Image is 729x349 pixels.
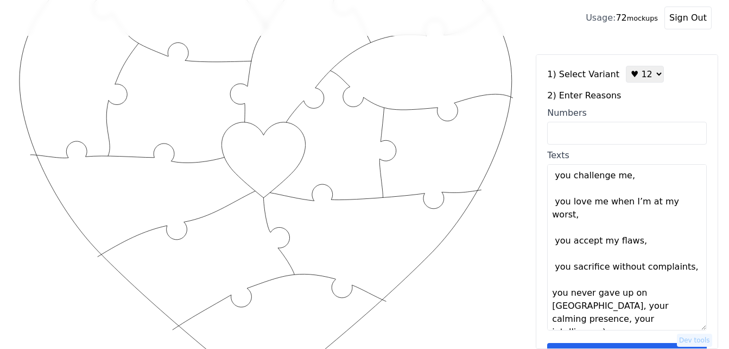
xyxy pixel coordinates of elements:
[586,11,658,24] div: 72
[547,107,707,120] div: Numbers
[547,68,619,81] label: 1) Select Variant
[547,149,707,162] div: Texts
[627,14,658,22] small: mockups
[547,164,707,331] textarea: Texts
[547,122,707,145] input: Numbers
[664,7,712,29] button: Sign Out
[677,334,712,347] button: Dev tools
[547,89,707,102] label: 2) Enter Reasons
[586,13,616,23] span: Usage:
